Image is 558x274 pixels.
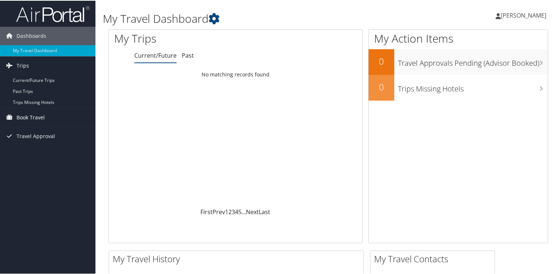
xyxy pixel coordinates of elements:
a: Current/Future [134,51,177,59]
h1: My Trips [114,30,251,46]
h1: My Action Items [369,30,548,46]
h2: 0 [369,54,394,67]
h2: My Travel Contacts [374,252,494,264]
span: … [242,207,246,215]
a: 1 [225,207,228,215]
td: No matching records found [109,67,362,80]
a: 5 [238,207,242,215]
a: [PERSON_NAME] [496,4,554,26]
h2: 0 [369,80,394,93]
a: Next [246,207,259,215]
a: 4 [235,207,238,215]
span: [PERSON_NAME] [501,11,546,19]
h2: My Travel History [113,252,363,264]
a: 0Trips Missing Hotels [369,74,548,100]
a: Prev [213,207,225,215]
h3: Travel Approvals Pending (Advisor Booked) [398,54,548,68]
a: Last [259,207,270,215]
span: Travel Approval [17,126,55,145]
img: airportal-logo.png [16,5,90,22]
h3: Trips Missing Hotels [398,79,548,93]
span: Dashboards [17,26,46,44]
span: Book Travel [17,108,45,126]
a: Past [182,51,194,59]
a: 0Travel Approvals Pending (Advisor Booked) [369,48,548,74]
span: Trips [17,56,29,74]
h1: My Travel Dashboard [103,10,403,26]
a: 3 [232,207,235,215]
a: First [200,207,213,215]
a: 2 [228,207,232,215]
